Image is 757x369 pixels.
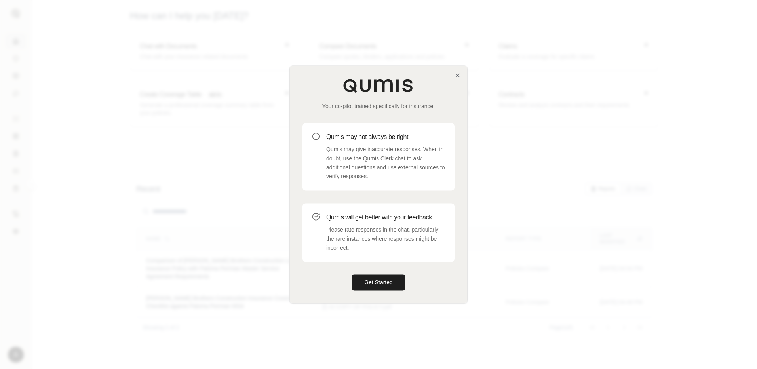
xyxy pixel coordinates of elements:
p: Please rate responses in the chat, particularly the rare instances where responses might be incor... [326,225,445,252]
img: Qumis Logo [343,78,414,93]
h3: Qumis may not always be right [326,132,445,142]
button: Get Started [352,275,405,291]
h3: Qumis will get better with your feedback [326,213,445,222]
p: Qumis may give inaccurate responses. When in doubt, use the Qumis Clerk chat to ask additional qu... [326,145,445,181]
p: Your co-pilot trained specifically for insurance. [302,102,455,110]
